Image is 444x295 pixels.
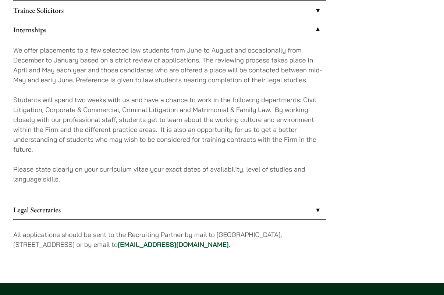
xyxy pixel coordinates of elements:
p: Please state clearly on your curriculum vitae your exact dates of availability, level of studies ... [13,164,326,184]
a: Trainee Solicitors [13,1,326,20]
a: Legal Secretaries [13,200,326,219]
a: Internships [13,20,326,39]
p: We offer placements to a few selected law students from June to August and occasionally from Dece... [13,45,326,85]
p: All applications should be sent to the Recruiting Partner by mail to [GEOGRAPHIC_DATA], [STREET_A... [13,230,326,249]
a: [EMAIL_ADDRESS][DOMAIN_NAME] [118,240,229,249]
p: Students will spend two weeks with us and have a chance to work in the following departments: Civ... [13,95,326,154]
div: Internships [13,39,326,200]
